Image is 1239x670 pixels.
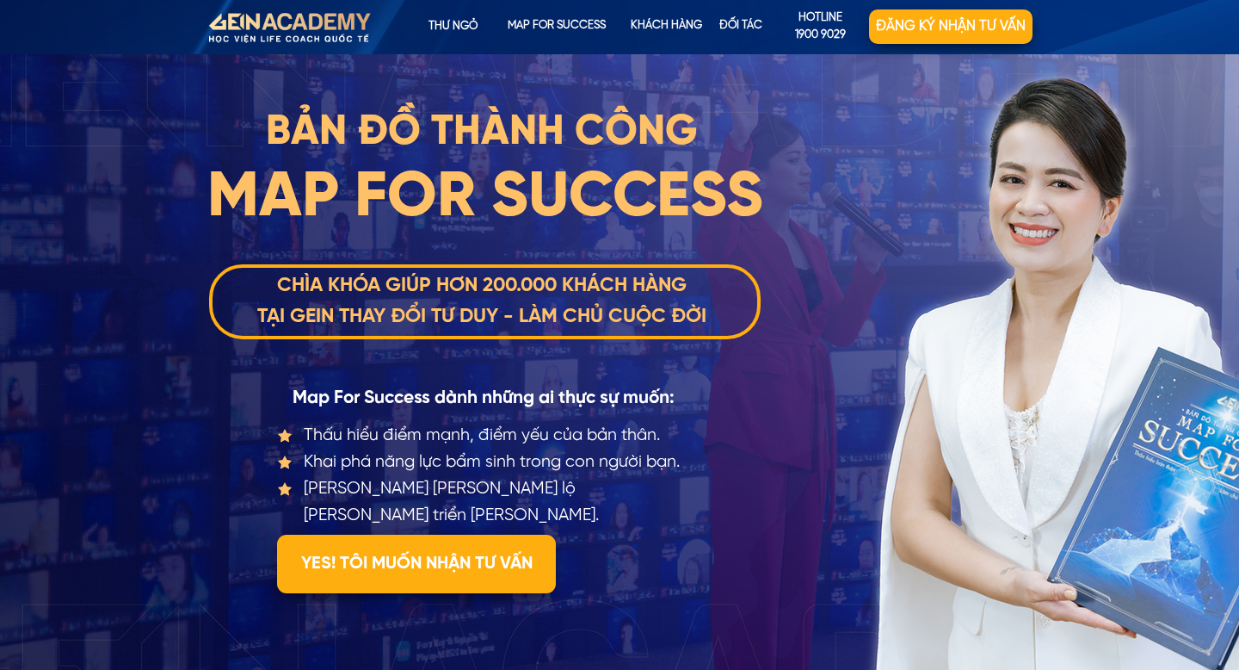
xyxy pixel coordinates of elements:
[202,270,761,334] h3: CHÌA KHÓA GIÚP HƠN 200.000 KHÁCH HÀNG TẠI GEIN THAY ĐỔI TƯ DUY - LÀM CHỦ CUỘC ĐỜI
[266,111,698,154] span: BẢN ĐỒ THÀNH CÔNG
[506,9,607,44] p: map for success
[701,9,780,44] p: Đối tác
[277,535,556,593] p: YES! TÔI MUỐN NHẬN TƯ VẤN
[773,9,869,44] a: hotline1900 9029
[207,165,763,231] span: MAP FOR SUCCESS
[277,449,701,475] li: Khai phá năng lực bẩm sinh trong con người bạn.
[260,384,708,413] h3: Map For Success dành những ai thực sự muốn:
[277,475,701,530] li: [PERSON_NAME] [PERSON_NAME] lộ [PERSON_NAME] triển [PERSON_NAME].
[624,9,708,44] p: KHÁCH HÀNG
[277,422,701,449] li: Thấu hiểu điểm mạnh, điểm yếu của bản thân.
[773,9,869,46] p: hotline 1900 9029
[401,9,506,44] p: Thư ngỏ
[869,9,1032,44] p: Đăng ký nhận tư vấn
